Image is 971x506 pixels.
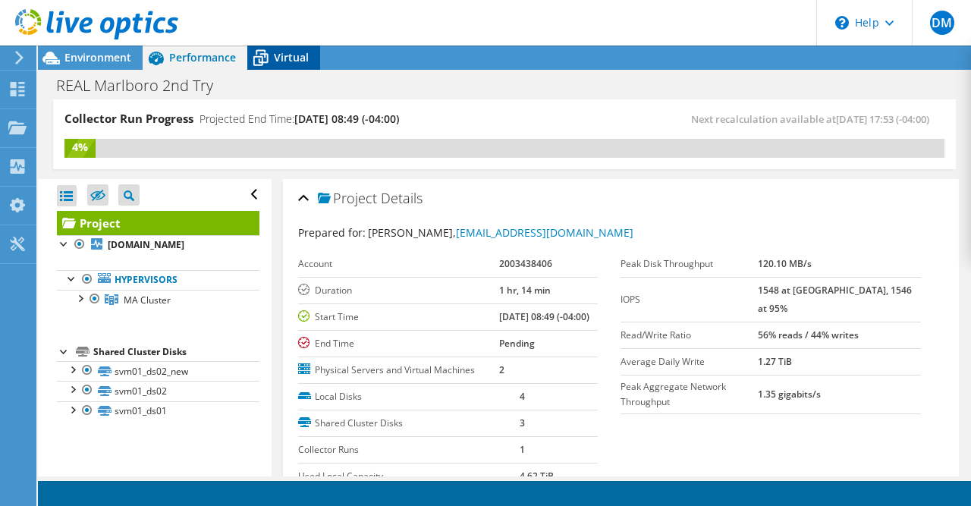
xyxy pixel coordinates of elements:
[499,310,589,323] b: [DATE] 08:49 (-04:00)
[93,343,259,361] div: Shared Cluster Disks
[64,50,131,64] span: Environment
[499,284,551,297] b: 1 hr, 14 min
[621,354,758,369] label: Average Daily Write
[758,284,912,315] b: 1548 at [GEOGRAPHIC_DATA], 1546 at 95%
[381,189,423,207] span: Details
[930,11,954,35] span: DM
[298,256,500,272] label: Account
[57,235,259,255] a: [DOMAIN_NAME]
[298,469,520,484] label: Used Local Capacity
[298,442,520,457] label: Collector Runs
[124,294,171,306] span: MA Cluster
[298,225,366,240] label: Prepared for:
[298,416,520,431] label: Shared Cluster Disks
[836,112,929,126] span: [DATE] 17:53 (-04:00)
[298,310,500,325] label: Start Time
[520,470,554,482] b: 4.62 TiB
[57,270,259,290] a: Hypervisors
[520,443,525,456] b: 1
[621,379,758,410] label: Peak Aggregate Network Throughput
[57,361,259,381] a: svm01_ds02_new
[368,225,633,240] span: [PERSON_NAME],
[621,256,758,272] label: Peak Disk Throughput
[758,328,859,341] b: 56% reads / 44% writes
[49,77,237,94] h1: REAL Marlboro 2nd Try
[57,290,259,310] a: MA Cluster
[298,389,520,404] label: Local Disks
[621,292,758,307] label: IOPS
[456,225,633,240] a: [EMAIL_ADDRESS][DOMAIN_NAME]
[499,337,535,350] b: Pending
[520,416,525,429] b: 3
[294,112,399,126] span: [DATE] 08:49 (-04:00)
[274,50,309,64] span: Virtual
[499,363,504,376] b: 2
[758,355,792,368] b: 1.27 TiB
[691,112,937,126] span: Next recalculation available at
[499,257,552,270] b: 2003438406
[57,211,259,235] a: Project
[200,111,399,127] h4: Projected End Time:
[169,50,236,64] span: Performance
[298,336,500,351] label: End Time
[298,283,500,298] label: Duration
[520,390,525,403] b: 4
[621,328,758,343] label: Read/Write Ratio
[57,381,259,401] a: svm01_ds02
[298,363,500,378] label: Physical Servers and Virtual Machines
[758,388,821,401] b: 1.35 gigabits/s
[758,257,812,270] b: 120.10 MB/s
[64,139,96,156] div: 4%
[318,191,377,206] span: Project
[57,401,259,421] a: svm01_ds01
[108,238,184,251] b: [DOMAIN_NAME]
[835,16,849,30] svg: \n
